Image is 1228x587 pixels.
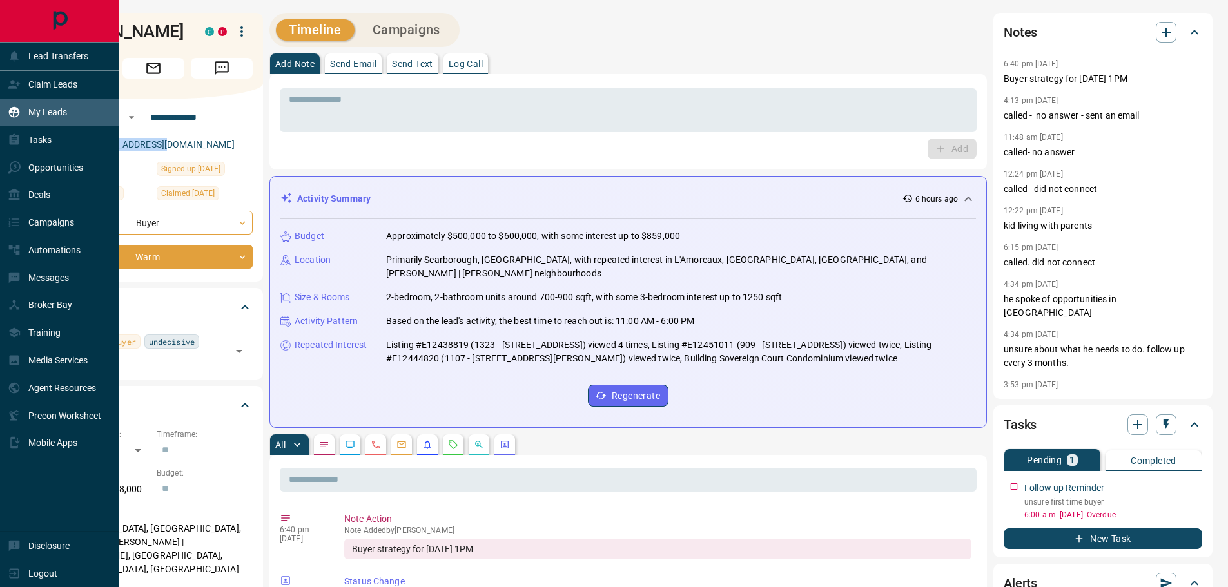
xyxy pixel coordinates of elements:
h2: Tasks [1004,414,1037,435]
h1: [PERSON_NAME] [54,21,186,42]
p: Approximately $500,000 to $600,000, with some interest up to $859,000 [386,229,680,243]
div: Notes [1004,17,1202,48]
p: Activity Pattern [295,314,358,328]
div: Activity Summary6 hours ago [280,187,976,211]
p: Add Note [275,59,315,68]
div: Warm [54,245,253,269]
p: Send Email [330,59,376,68]
p: Log Call [449,59,483,68]
a: [EMAIL_ADDRESS][DOMAIN_NAME] [89,139,235,149]
p: Buyer strategy for [DATE] 1PM [1004,72,1202,86]
button: Open [124,110,139,125]
p: 4:13 pm [DATE] [1004,96,1058,105]
div: Tasks [1004,409,1202,440]
p: Budget [295,229,324,243]
svg: Requests [448,439,458,450]
span: Email [122,58,184,79]
h2: Notes [1004,22,1037,43]
p: 1 [1069,456,1075,465]
p: called - no answer - sent an email [1004,109,1202,122]
p: 11:48 am [DATE] [1004,133,1063,142]
svg: Lead Browsing Activity [345,439,355,450]
svg: Listing Alerts [422,439,433,450]
p: Primarily Scarborough, [GEOGRAPHIC_DATA], with repeated interest in L'Amoreaux, [GEOGRAPHIC_DATA]... [386,253,976,280]
p: kid living with parents [1004,219,1202,233]
div: condos.ca [205,27,214,36]
button: Open [230,342,248,360]
div: Thu Jun 26 2025 [157,186,253,204]
p: Timeframe: [157,428,253,440]
p: unsure about what he needs to do. follow up every 3 months. [1004,343,1202,370]
p: called - did not connect [1004,182,1202,196]
p: [GEOGRAPHIC_DATA], [GEOGRAPHIC_DATA], L'Amoreaux, [PERSON_NAME] | [PERSON_NAME], [GEOGRAPHIC_DATA... [54,518,253,580]
p: 2-bedroom, 2-bathroom units around 700-900 sqft, with some 3-bedroom interest up to 1250 sqft [386,291,782,304]
p: Based on the lead's activity, the best time to reach out is: 11:00 AM - 6:00 PM [386,314,694,328]
div: property.ca [218,27,227,36]
p: Repeated Interest [295,338,367,352]
button: Campaigns [360,19,453,41]
button: Regenerate [588,385,668,407]
p: Activity Summary [297,192,371,206]
svg: Emails [396,439,407,450]
span: Claimed [DATE] [161,187,215,200]
p: called- no answer [1004,146,1202,159]
p: 12:22 pm [DATE] [1004,206,1063,215]
p: 6:40 pm [280,525,325,534]
div: Buyer strategy for [DATE] 1PM [344,539,971,559]
p: 6:15 pm [DATE] [1004,243,1058,252]
p: Follow up Reminder [1024,481,1104,495]
svg: Calls [371,439,381,450]
p: Areas Searched: [54,506,253,518]
div: Sat Jul 21 2018 [157,162,253,180]
div: Buyer [54,211,253,235]
span: Signed up [DATE] [161,162,220,175]
p: 4:34 pm [DATE] [1004,280,1058,289]
button: Timeline [276,19,355,41]
svg: Agent Actions [500,439,510,450]
span: undecisive [149,335,195,348]
p: called. did not connect [1004,256,1202,269]
p: Size & Rooms [295,291,350,304]
p: Note Added by [PERSON_NAME] [344,526,971,535]
div: Criteria [54,390,253,421]
p: Location [295,253,331,267]
svg: Notes [319,439,329,450]
p: 6 hours ago [915,193,958,205]
p: Completed [1131,456,1176,465]
div: Tags [54,292,253,323]
p: 4:34 pm [DATE] [1004,330,1058,339]
p: Send Text [392,59,433,68]
p: he spoke of opportunities in [GEOGRAPHIC_DATA] [1004,293,1202,320]
svg: Opportunities [474,439,484,450]
p: Budget: [157,467,253,479]
p: 6:40 pm [DATE] [1004,59,1058,68]
button: New Task [1004,528,1202,549]
p: Note Action [344,512,971,526]
p: Pending [1027,456,1062,465]
p: 12:24 pm [DATE] [1004,169,1063,178]
p: [DATE] [280,534,325,543]
p: unsure first time buyer [1024,496,1202,508]
p: All [275,440,286,449]
p: 3:53 pm [DATE] [1004,380,1058,389]
p: Listing #E12438819 (1323 - [STREET_ADDRESS]) viewed 4 times, Listing #E12451011 (909 - [STREET_AD... [386,338,976,365]
p: 6:00 a.m. [DATE] - Overdue [1024,509,1202,521]
span: Message [191,58,253,79]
